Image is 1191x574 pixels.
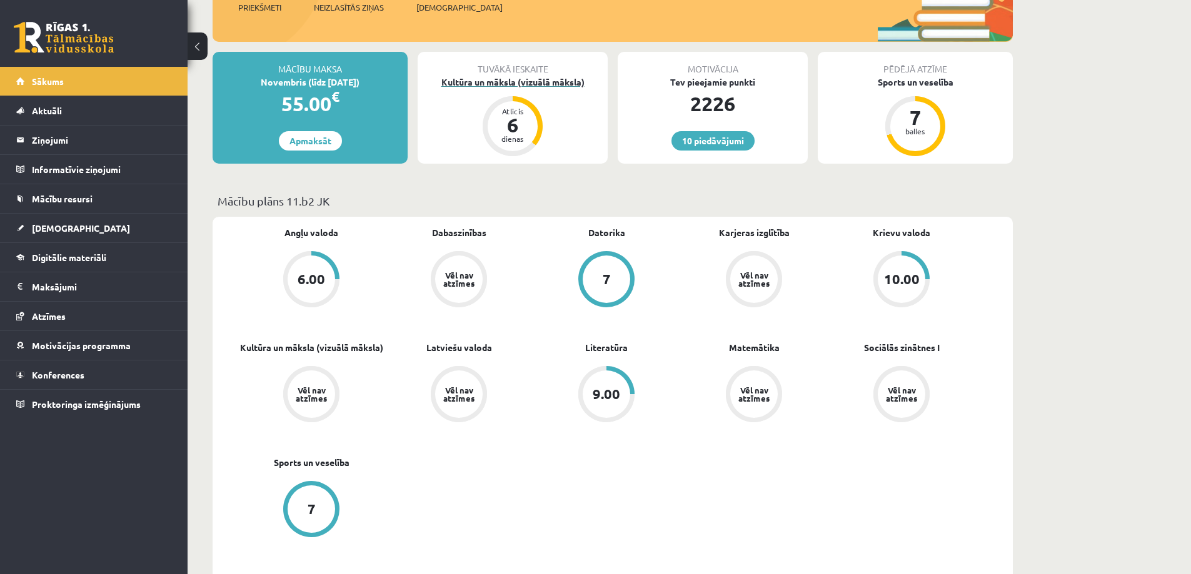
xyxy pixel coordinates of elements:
a: Krievu valoda [873,226,930,239]
div: Novembris (līdz [DATE]) [213,76,408,89]
a: Informatīvie ziņojumi [16,155,172,184]
div: Vēl nav atzīmes [441,386,476,402]
span: [DEMOGRAPHIC_DATA] [416,1,503,14]
a: Digitālie materiāli [16,243,172,272]
a: Sociālās zinātnes I [864,341,940,354]
div: Vēl nav atzīmes [294,386,329,402]
div: 10.00 [884,272,920,286]
a: Datorika [588,226,625,239]
div: balles [897,127,934,135]
a: Karjeras izglītība [719,226,790,239]
a: Vēl nav atzīmes [385,251,533,310]
div: dienas [494,135,531,142]
div: 7 [308,502,316,516]
div: Kultūra un māksla (vizuālā māksla) [418,76,608,89]
span: € [331,87,339,106]
div: 7 [897,107,934,127]
span: Motivācijas programma [32,340,131,351]
div: 2226 [618,89,808,119]
a: Vēl nav atzīmes [680,251,828,310]
a: 10.00 [828,251,975,310]
span: Mācību resursi [32,193,93,204]
div: Tev pieejamie punkti [618,76,808,89]
a: Vēl nav atzīmes [238,366,385,425]
a: Vēl nav atzīmes [680,366,828,425]
a: Konferences [16,360,172,389]
a: Ziņojumi [16,126,172,154]
a: 7 [238,481,385,540]
div: Vēl nav atzīmes [884,386,919,402]
span: Atzīmes [32,310,66,322]
a: Latviešu valoda [426,341,492,354]
a: 6.00 [238,251,385,310]
span: Proktoringa izmēģinājums [32,398,141,410]
div: 7 [603,272,611,286]
div: 6 [494,115,531,135]
div: Motivācija [618,52,808,76]
span: Neizlasītās ziņas [314,1,384,14]
p: Mācību plāns 11.b2 JK [218,192,1008,209]
span: Aktuāli [32,105,62,116]
a: 10 piedāvājumi [671,131,755,151]
span: Sākums [32,76,64,87]
a: Vēl nav atzīmes [828,366,975,425]
div: Sports un veselība [818,76,1013,89]
a: [DEMOGRAPHIC_DATA] [16,214,172,242]
a: Proktoringa izmēģinājums [16,390,172,418]
a: Sports un veselība [274,456,349,469]
div: Vēl nav atzīmes [441,271,476,287]
a: Kultūra un māksla (vizuālā māksla) [240,341,383,354]
span: [DEMOGRAPHIC_DATA] [32,222,130,234]
a: Mācību resursi [16,184,172,213]
a: Aktuāli [16,96,172,125]
a: Maksājumi [16,272,172,301]
a: Sports un veselība 7 balles [818,76,1013,158]
span: Konferences [32,369,84,380]
legend: Ziņojumi [32,126,172,154]
div: 55.00 [213,89,408,119]
div: 6.00 [298,272,325,286]
div: Vēl nav atzīmes [736,271,771,287]
div: 9.00 [593,387,620,401]
div: Tuvākā ieskaite [418,52,608,76]
span: Priekšmeti [238,1,281,14]
div: Pēdējā atzīme [818,52,1013,76]
a: Matemātika [729,341,780,354]
a: Literatūra [585,341,628,354]
a: Angļu valoda [284,226,338,239]
a: Motivācijas programma [16,331,172,360]
a: Dabaszinības [432,226,486,239]
a: Atzīmes [16,302,172,330]
a: Rīgas 1. Tālmācības vidusskola [14,22,114,53]
a: Vēl nav atzīmes [385,366,533,425]
span: Digitālie materiāli [32,252,106,263]
legend: Maksājumi [32,272,172,301]
legend: Informatīvie ziņojumi [32,155,172,184]
div: Vēl nav atzīmes [736,386,771,402]
a: Apmaksāt [279,131,342,151]
div: Atlicis [494,107,531,115]
div: Mācību maksa [213,52,408,76]
a: 7 [533,251,680,310]
a: Sākums [16,67,172,96]
a: Kultūra un māksla (vizuālā māksla) Atlicis 6 dienas [418,76,608,158]
a: 9.00 [533,366,680,425]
